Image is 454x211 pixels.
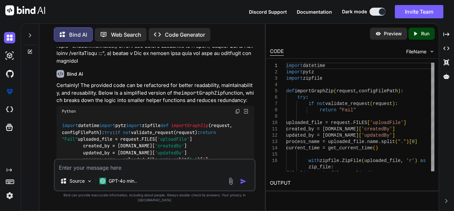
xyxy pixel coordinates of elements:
span: current_time = get_current_time [286,145,373,151]
span: Python [62,109,76,114]
span: import [62,123,78,129]
span: def [286,88,294,94]
span: pytz [303,69,314,75]
img: Pick Models [87,178,92,184]
span: 'r' [406,158,414,163]
span: uploaded_file = request.FILES [286,120,367,125]
span: if [308,101,314,106]
span: ( [334,88,336,94]
span: if [115,129,120,135]
span: created_by = [DOMAIN_NAME] [286,126,359,132]
span: zip_file [308,164,331,170]
p: Preview [384,30,402,37]
p: Source [69,178,85,184]
span: return [200,129,216,135]
div: 7 [270,101,278,107]
span: ) [370,171,373,176]
img: attachment [227,177,235,185]
span: datetime [303,63,325,68]
img: copy [235,109,240,114]
img: Open in Browser [243,108,249,114]
span: 'uploadFile' [158,136,189,142]
span: file_list = zip_file.namelist [286,171,367,176]
div: 6 [270,94,278,101]
p: Code Generator [165,31,205,39]
span: import [99,123,115,129]
div: 11 [270,126,278,132]
span: with [308,158,320,163]
span: : [331,164,333,170]
img: preview [375,31,381,37]
span: 0 [412,139,414,144]
button: Discord Support [249,8,287,15]
div: 10 [270,120,278,126]
span: ) [406,139,409,144]
span: uploaded_file [364,158,400,163]
code: importGraphZip [181,90,223,96]
span: ) [415,158,417,163]
img: chevron down [429,49,435,54]
h2: OUTPUT [266,175,439,191]
span: [ [367,120,370,125]
span: [ [359,133,361,138]
span: ) [376,145,378,151]
span: zipfile.ZipFile [320,158,362,163]
span: Dark mode [342,8,367,15]
span: FileName [406,48,426,55]
span: updated_by = [DOMAIN_NAME] [286,133,359,138]
span: : [401,88,403,94]
div: 3 [270,75,278,82]
div: 13 [270,139,278,145]
span: 0 [203,156,205,162]
span: ( [370,101,373,106]
span: try [297,95,306,100]
span: [ [409,139,412,144]
span: ) [398,88,400,94]
span: zipfile [303,76,322,81]
p: Run [421,30,429,37]
span: request [373,101,393,106]
span: import [126,123,142,129]
div: 8 [270,107,278,113]
span: Discord Support [249,9,287,15]
span: ] [415,139,417,144]
p: Web Search [111,31,141,39]
span: 'uploadFile' [370,120,403,125]
p: Bind can provide inaccurate information, including about people. Always double-check its answers.... [54,193,256,203]
span: import [286,76,303,81]
span: request, configFilePath [62,123,235,135]
span: , [356,88,359,94]
span: ( [367,171,370,176]
span: importGraphZip [294,88,334,94]
span: [ [359,126,361,132]
span: process_name = uploaded_file.name.split [286,139,395,144]
span: request [336,88,356,94]
span: return [320,107,336,113]
img: cloudideIcon [4,104,15,115]
span: not [317,101,325,106]
button: Invite Team [395,5,443,18]
span: "Fail" [339,107,356,113]
div: 12 [270,132,278,139]
span: , [401,158,403,163]
div: 5 [270,88,278,94]
span: ] [403,120,406,125]
div: 15 [270,151,278,158]
span: validate_request [325,101,370,106]
button: Documentation [297,8,332,15]
span: ) [392,101,395,106]
span: as [420,158,426,163]
div: 17 [270,170,278,177]
span: ] [392,133,395,138]
span: : [306,95,308,100]
div: CODE [270,48,284,56]
p: GPT-4o min.. [109,178,137,184]
img: Bind AI [5,5,45,15]
span: Documentation [297,9,332,15]
span: def [161,123,169,129]
img: settings [4,190,15,201]
img: premium [4,86,15,97]
span: : [395,101,398,106]
span: not [123,129,131,135]
img: darkChat [4,32,15,43]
